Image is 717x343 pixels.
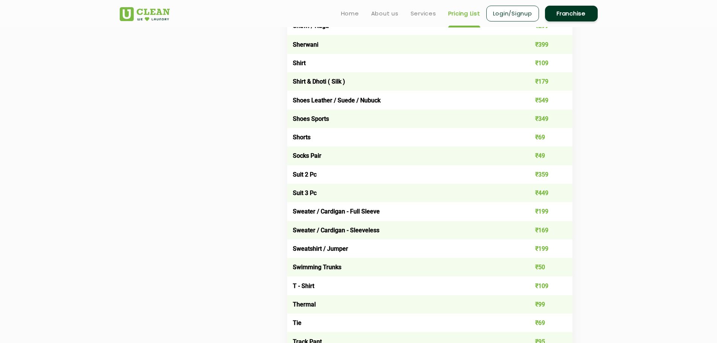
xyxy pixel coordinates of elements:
[515,128,572,146] td: ₹69
[341,9,359,18] a: Home
[287,146,516,165] td: Socks Pair
[287,314,516,332] td: Tie
[287,276,516,295] td: T - Shirt
[515,202,572,221] td: ₹199
[287,295,516,314] td: Thermal
[515,258,572,276] td: ₹50
[515,221,572,239] td: ₹169
[287,54,516,72] td: Shirt
[287,221,516,239] td: Sweater / Cardigan - Sleeveless
[515,72,572,91] td: ₹179
[515,54,572,72] td: ₹109
[287,128,516,146] td: Shorts
[287,184,516,202] td: Suit 3 Pc
[287,35,516,53] td: Sherwani
[515,165,572,184] td: ₹359
[515,184,572,202] td: ₹449
[411,9,436,18] a: Services
[515,91,572,109] td: ₹549
[515,239,572,258] td: ₹199
[515,35,572,53] td: ₹399
[486,6,539,21] a: Login/Signup
[287,72,516,91] td: Shirt & Dhoti ( Silk )
[287,165,516,184] td: Suit 2 Pc
[287,110,516,128] td: Shoes Sports
[287,239,516,258] td: Sweatshirt / Jumper
[448,9,480,18] a: Pricing List
[515,314,572,332] td: ₹69
[120,7,170,21] img: UClean Laundry and Dry Cleaning
[515,110,572,128] td: ₹349
[371,9,399,18] a: About us
[287,258,516,276] td: Swimming Trunks
[515,295,572,314] td: ₹99
[545,6,598,21] a: Franchise
[515,146,572,165] td: ₹49
[515,276,572,295] td: ₹109
[287,202,516,221] td: Sweater / Cardigan - Full Sleeve
[287,91,516,109] td: Shoes Leather / Suede / Nubuck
